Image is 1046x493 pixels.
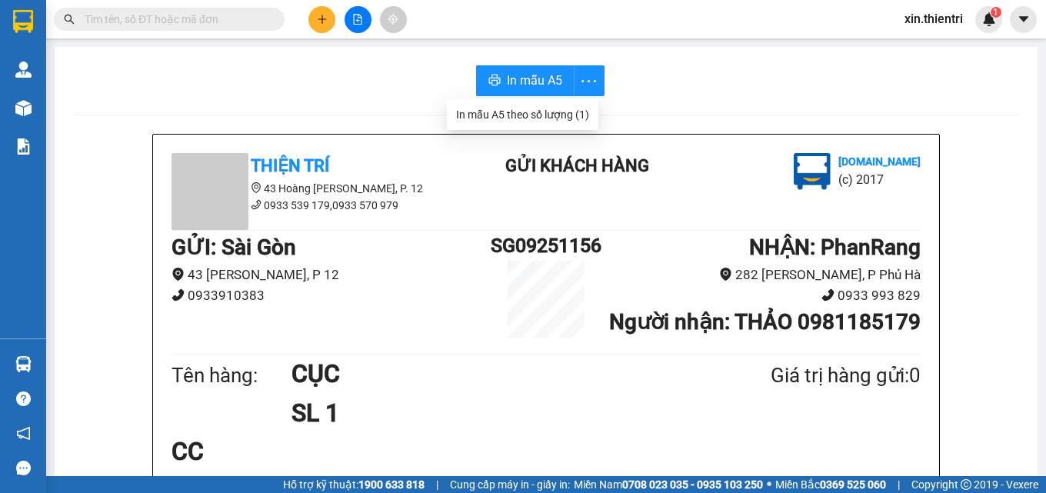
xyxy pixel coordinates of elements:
[898,476,900,493] span: |
[892,9,975,28] span: xin.thientri
[749,235,921,260] b: NHẬN : PhanRang
[505,156,649,175] b: Gửi khách hàng
[251,182,261,193] span: environment
[507,71,562,90] span: In mẫu A5
[993,7,998,18] span: 1
[719,268,732,281] span: environment
[172,268,185,281] span: environment
[450,476,570,493] span: Cung cấp máy in - giấy in:
[172,432,418,471] div: CC
[358,478,425,491] strong: 1900 633 818
[317,14,328,25] span: plus
[345,6,371,33] button: file-add
[775,476,886,493] span: Miền Bắc
[820,478,886,491] strong: 0369 525 060
[609,309,921,335] b: Người nhận : THẢO 0981185179
[488,74,501,88] span: printer
[961,479,971,490] span: copyright
[1010,6,1037,33] button: caret-down
[982,12,996,26] img: icon-new-feature
[696,360,921,391] div: Giá trị hàng gửi: 0
[15,62,32,78] img: warehouse-icon
[16,426,31,441] span: notification
[16,391,31,406] span: question-circle
[283,476,425,493] span: Hỗ trợ kỹ thuật:
[1017,12,1031,26] span: caret-down
[991,7,1001,18] sup: 1
[172,360,291,391] div: Tên hàng:
[172,265,484,285] li: 43 [PERSON_NAME], P 12
[251,199,261,210] span: phone
[64,14,75,25] span: search
[476,65,575,96] button: printerIn mẫu A5
[436,476,438,493] span: |
[608,265,921,285] li: 282 [PERSON_NAME], P Phủ Hà
[352,14,363,25] span: file-add
[172,288,185,301] span: phone
[575,72,604,91] span: more
[838,155,921,168] b: [DOMAIN_NAME]
[291,355,696,393] h1: CỤC
[308,6,335,33] button: plus
[172,197,448,214] li: 0933 539 179,0933 570 979
[838,170,921,189] li: (c) 2017
[622,478,763,491] strong: 0708 023 035 - 0935 103 250
[15,356,32,372] img: warehouse-icon
[821,288,834,301] span: phone
[767,481,771,488] span: ⚪️
[172,285,484,306] li: 0933910383
[172,180,448,197] li: 43 Hoàng [PERSON_NAME], P. 12
[388,14,398,25] span: aim
[574,65,605,96] button: more
[15,138,32,155] img: solution-icon
[574,476,763,493] span: Miền Nam
[291,394,696,432] h1: SL 1
[794,153,831,190] img: logo.jpg
[456,106,589,123] div: In mẫu A5 theo số lượng (1)
[15,100,32,116] img: warehouse-icon
[251,156,329,175] b: Thiện Trí
[172,235,296,260] b: GỬI : Sài Gòn
[16,461,31,475] span: message
[484,231,608,261] h1: SG09251156
[380,6,407,33] button: aim
[85,11,266,28] input: Tìm tên, số ĐT hoặc mã đơn
[13,10,33,33] img: logo-vxr
[608,285,921,306] li: 0933 993 829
